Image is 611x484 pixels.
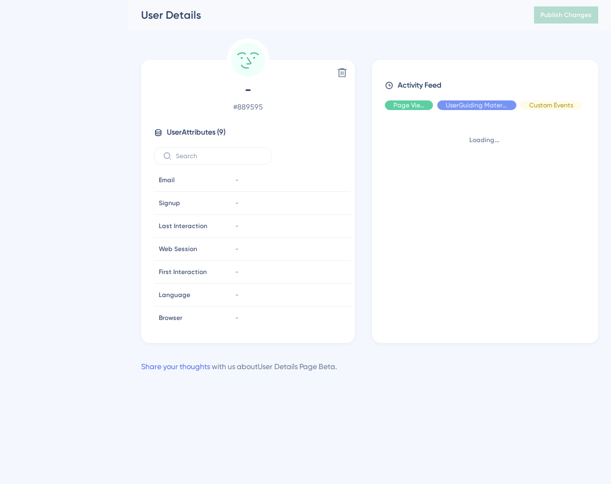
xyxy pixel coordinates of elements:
span: Browser [159,314,182,322]
span: Language [159,291,190,299]
a: Share your thoughts [141,362,210,371]
span: UserGuiding Material [446,101,508,110]
div: User Details [141,7,507,22]
span: - [235,245,238,253]
span: # 889595 [154,100,342,113]
span: Activity Feed [398,79,442,92]
span: Signup [159,199,180,207]
span: Last Interaction [159,222,207,230]
span: First Interaction [159,268,207,276]
span: - [154,81,342,98]
span: Publish Changes [540,11,592,19]
button: Publish Changes [534,6,598,24]
span: - [235,222,238,230]
span: - [235,314,238,322]
span: - [235,291,238,299]
span: User Attributes ( 9 ) [167,126,226,139]
div: Loading... [385,136,583,144]
span: - [235,199,238,207]
span: - [235,268,238,276]
span: Web Session [159,245,197,253]
div: with us about User Details Page Beta . [141,360,337,373]
span: Custom Events [529,101,573,110]
span: Page View [393,101,424,110]
span: Email [159,176,175,184]
input: Search [176,152,262,160]
span: - [235,176,238,184]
